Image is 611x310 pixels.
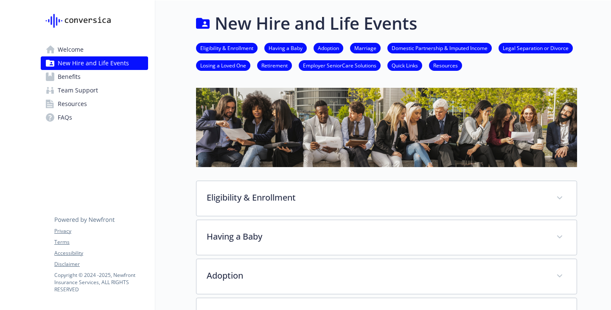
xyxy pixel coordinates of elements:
span: New Hire and Life Events [58,56,129,70]
p: Eligibility & Enrollment [207,191,546,204]
a: Eligibility & Enrollment [196,44,258,52]
a: Accessibility [54,249,148,257]
span: Benefits [58,70,81,84]
a: Having a Baby [264,44,307,52]
span: Welcome [58,43,84,56]
a: Retirement [257,61,292,69]
a: New Hire and Life Events [41,56,148,70]
a: Resources [429,61,462,69]
span: FAQs [58,111,72,124]
a: Quick Links [387,61,422,69]
div: Adoption [196,259,577,294]
a: Employer SeniorCare Solutions [299,61,381,69]
a: Legal Separation or Divorce [499,44,573,52]
a: Resources [41,97,148,111]
h1: New Hire and Life Events [215,11,417,36]
a: FAQs [41,111,148,124]
a: Disclaimer [54,260,148,268]
p: Adoption [207,269,546,282]
a: Domestic Partnership & Imputed Income [387,44,492,52]
span: Team Support [58,84,98,97]
span: Resources [58,97,87,111]
a: Terms [54,238,148,246]
img: new hire page banner [196,88,577,167]
a: Team Support [41,84,148,97]
a: Welcome [41,43,148,56]
p: Copyright © 2024 - 2025 , Newfront Insurance Services, ALL RIGHTS RESERVED [54,271,148,293]
a: Losing a Loved One [196,61,250,69]
div: Eligibility & Enrollment [196,181,577,216]
a: Marriage [350,44,381,52]
div: Having a Baby [196,220,577,255]
a: Privacy [54,227,148,235]
p: Having a Baby [207,230,546,243]
a: Benefits [41,70,148,84]
a: Adoption [314,44,343,52]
